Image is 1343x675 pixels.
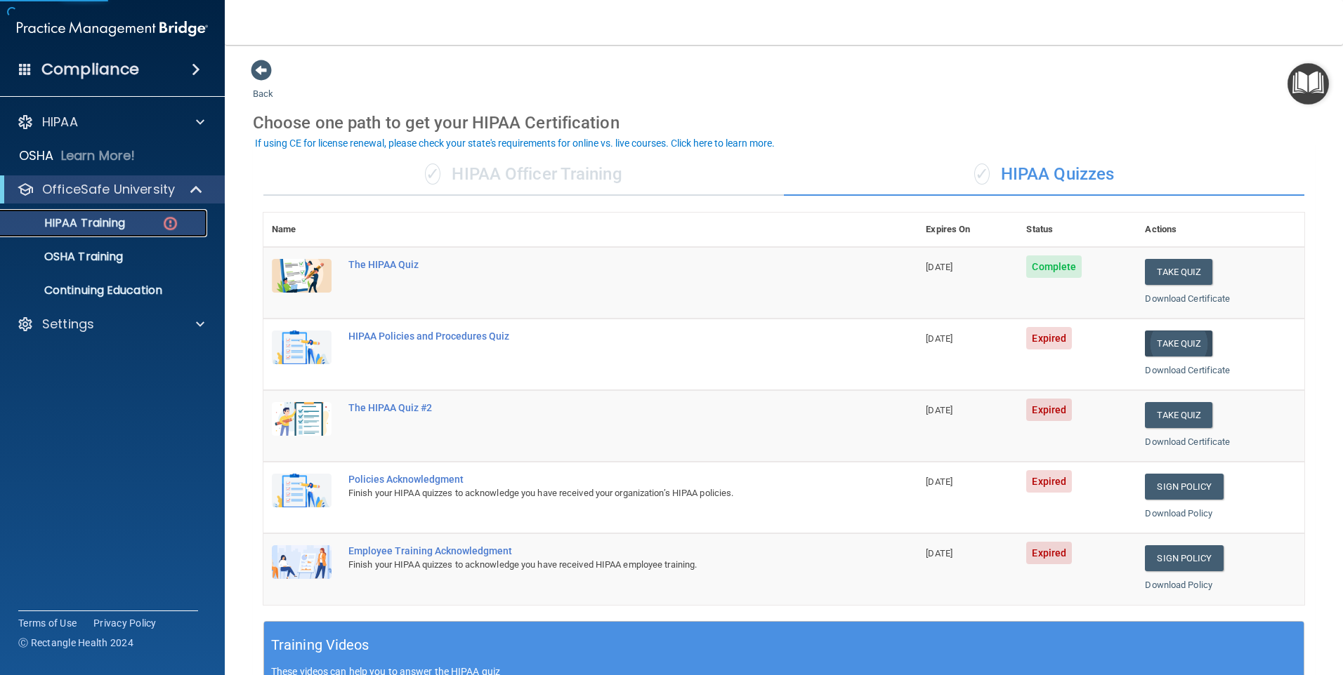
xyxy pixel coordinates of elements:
button: Take Quiz [1145,330,1212,356]
a: Privacy Policy [93,616,157,630]
a: Sign Policy [1145,545,1223,571]
th: Name [263,213,340,247]
p: OSHA [19,147,54,164]
img: danger-circle.6113f641.png [162,215,179,232]
a: Sign Policy [1145,474,1223,500]
span: ✓ [974,163,990,185]
div: Policies Acknowledgment [348,474,847,485]
span: Expired [1026,470,1072,493]
a: Back [253,72,273,99]
div: Finish your HIPAA quizzes to acknowledge you have received your organization’s HIPAA policies. [348,485,847,502]
a: Download Policy [1145,580,1212,590]
span: Expired [1026,399,1072,421]
span: Ⓒ Rectangle Health 2024 [18,636,133,650]
div: HIPAA Officer Training [263,154,784,196]
div: HIPAA Policies and Procedures Quiz [348,330,847,342]
p: Learn More! [61,147,136,164]
div: The HIPAA Quiz #2 [348,402,847,413]
span: ✓ [425,163,440,185]
button: Open Resource Center [1288,63,1329,105]
span: Expired [1026,542,1072,564]
p: Settings [42,316,94,333]
span: [DATE] [926,333,952,344]
span: Expired [1026,327,1072,349]
span: [DATE] [926,476,952,487]
a: HIPAA [17,114,204,131]
span: [DATE] [926,405,952,415]
img: PMB logo [17,15,208,43]
span: [DATE] [926,548,952,559]
span: Complete [1026,255,1082,278]
iframe: Drift Widget Chat Controller [1273,578,1326,631]
button: Take Quiz [1145,402,1212,428]
th: Actions [1136,213,1304,247]
a: Terms of Use [18,616,77,630]
p: Continuing Education [9,283,201,298]
h4: Compliance [41,60,139,79]
th: Status [1018,213,1136,247]
div: HIPAA Quizzes [784,154,1304,196]
a: Download Policy [1145,508,1212,519]
div: Finish your HIPAA quizzes to acknowledge you have received HIPAA employee training. [348,556,847,573]
span: [DATE] [926,262,952,272]
p: HIPAA Training [9,216,125,230]
p: OSHA Training [9,250,123,264]
div: Employee Training Acknowledgment [348,545,847,556]
a: Settings [17,316,204,333]
div: Choose one path to get your HIPAA Certification [253,102,1315,143]
th: Expires On [917,213,1018,247]
div: If using CE for license renewal, please check your state's requirements for online vs. live cours... [255,138,775,148]
a: Download Certificate [1145,436,1230,447]
h5: Training Videos [271,633,369,657]
a: Download Certificate [1145,365,1230,375]
button: If using CE for license renewal, please check your state's requirements for online vs. live cours... [253,136,777,150]
div: The HIPAA Quiz [348,259,847,270]
p: HIPAA [42,114,78,131]
a: OfficeSafe University [17,181,204,198]
button: Take Quiz [1145,259,1212,285]
p: OfficeSafe University [42,181,175,198]
a: Download Certificate [1145,293,1230,304]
